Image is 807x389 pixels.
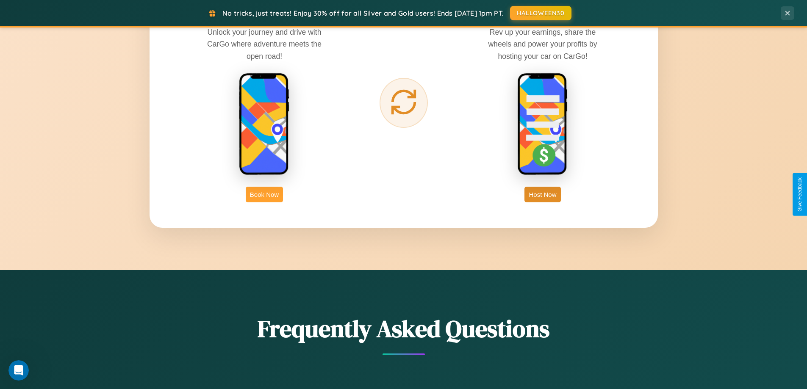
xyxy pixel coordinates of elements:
div: Give Feedback [797,177,803,212]
span: No tricks, just treats! Enjoy 30% off for all Silver and Gold users! Ends [DATE] 1pm PT. [222,9,504,17]
img: host phone [517,73,568,176]
iframe: Intercom live chat [8,360,29,381]
button: HALLOWEEN30 [510,6,571,20]
h2: Frequently Asked Questions [150,312,658,345]
p: Unlock your journey and drive with CarGo where adventure meets the open road! [201,26,328,62]
button: Host Now [524,187,560,202]
p: Rev up your earnings, share the wheels and power your profits by hosting your car on CarGo! [479,26,606,62]
img: rent phone [239,73,290,176]
button: Book Now [246,187,283,202]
